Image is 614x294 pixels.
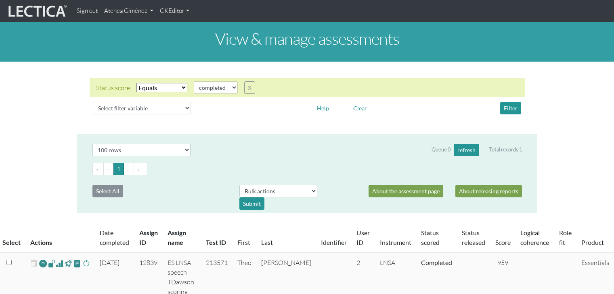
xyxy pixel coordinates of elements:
th: Test ID [201,223,233,253]
span: delete [30,258,38,269]
a: User ID [356,229,370,246]
a: Score [495,238,511,246]
div: Status score [96,83,130,93]
div: Queue 0 Total records 1 [432,144,522,156]
img: lecticalive [6,4,67,19]
button: Go to page 1 [113,163,124,175]
a: Completed = assessment has been completed; CS scored = assessment has been CLAS scored; LS scored... [421,259,452,266]
a: Product [581,238,604,246]
a: Instrument [380,238,411,246]
a: Identifier [321,238,347,246]
div: Submit [239,197,264,210]
button: Select All [92,185,123,197]
a: About releasing reports [455,185,522,197]
th: Assign ID [134,223,163,253]
span: view [73,259,81,268]
button: refresh [454,144,479,156]
a: First [237,238,250,246]
a: Atenea Giménez [101,3,157,19]
button: X [244,81,255,94]
span: view [65,259,72,268]
a: Logical coherence [520,229,549,246]
a: Last [261,238,273,246]
a: CKEditor [157,3,193,19]
th: Actions [25,223,95,253]
a: Role fit [559,229,572,246]
a: Date completed [100,229,129,246]
a: About the assessment page [369,185,443,197]
button: Filter [500,102,521,114]
a: Status scored [421,229,440,246]
span: Analyst score [56,259,63,268]
a: Help [313,104,333,111]
span: rescore [82,259,90,268]
a: Sign out [73,3,101,19]
ul: Pagination [92,163,522,175]
th: Assign name [163,223,201,253]
a: Reopen [39,258,47,269]
button: Help [313,102,333,114]
span: 959 [497,259,508,267]
span: view [48,259,56,268]
a: Status released [462,229,485,246]
button: Clear [350,102,371,114]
